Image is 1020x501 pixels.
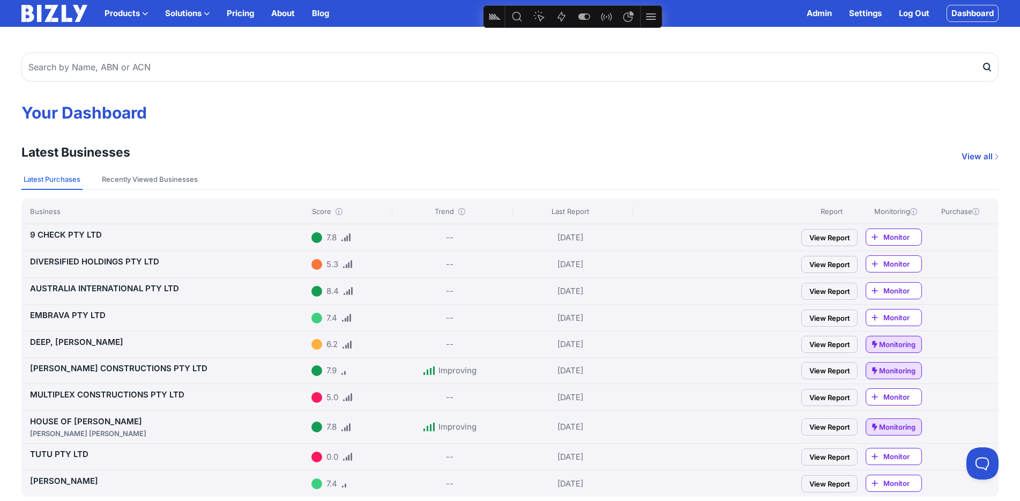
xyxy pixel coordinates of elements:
button: Latest Purchases [21,170,83,190]
div: Business [30,206,307,217]
button: Solutions [165,7,210,20]
a: DIVERSIFIED HOLDINGS PTY LTD [30,256,159,267]
a: Monitoring [866,336,922,353]
a: Monitoring [866,362,922,379]
div: [DATE] [512,255,629,273]
div: 5.3 [326,258,338,271]
a: Blog [312,7,329,20]
span: Monitor [883,312,921,323]
a: Monitoring [866,418,922,436]
a: MULTIPLEX CONSTRUCTIONS PTY LTD [30,389,184,400]
a: 9 CHECK PTY LTD [30,230,102,240]
div: Improving [438,421,477,433]
a: Monitor [866,255,922,272]
div: Trend [392,206,508,217]
div: [DATE] [512,448,629,466]
span: Monitor [883,392,921,402]
iframe: Toggle Customer Support [966,447,999,480]
a: View all [962,150,999,163]
a: View Report [801,256,858,273]
a: AUSTRALIA INTERNATIONAL PTY LTD [30,283,179,293]
a: Monitor [866,448,922,465]
div: [PERSON_NAME] [PERSON_NAME] [30,428,307,439]
span: Monitor [883,259,921,269]
div: [DATE] [512,475,629,492]
a: TUTU PTY LTD [30,449,88,459]
a: View Report [801,418,858,436]
div: -- [446,285,453,298]
a: View Report [801,389,858,406]
button: Products [105,7,148,20]
a: Settings [849,7,882,20]
a: View Report [801,283,858,300]
div: 7.4 [326,477,337,490]
a: About [271,7,295,20]
a: Dashboard [947,5,999,22]
span: Monitor [883,285,921,296]
div: 7.4 [326,312,337,325]
div: -- [446,451,453,463]
a: EMBRAVA PTY LTD [30,310,106,320]
div: 6.2 [326,338,338,351]
h3: Latest Businesses [21,144,130,161]
div: 7.9 [326,364,337,377]
input: Search by Name, ABN or ACN [21,53,999,82]
div: -- [446,258,453,271]
a: HOUSE OF [PERSON_NAME][PERSON_NAME] [PERSON_NAME] [30,416,307,439]
div: -- [446,338,453,351]
button: Recently Viewed Businesses [100,170,200,190]
div: -- [446,391,453,404]
h1: Your Dashboard [21,103,999,122]
a: View Report [801,336,858,353]
div: 0.0 [326,451,338,463]
div: Improving [438,364,477,377]
a: DEEP, [PERSON_NAME] [30,337,123,347]
span: Monitor [883,232,921,242]
span: Monitor [883,478,921,489]
div: -- [446,312,453,325]
a: View Report [801,310,858,327]
div: Score [311,206,388,217]
div: 7.8 [326,421,337,433]
div: [DATE] [512,336,629,353]
a: View Report [801,475,858,492]
div: [DATE] [512,229,629,246]
span: Monitoring [879,422,915,432]
div: [DATE] [512,309,629,327]
div: -- [446,231,453,244]
div: 8.4 [326,285,339,298]
a: View Report [801,229,858,246]
a: View Report [801,448,858,466]
span: Monitoring [879,365,915,376]
div: [DATE] [512,388,629,406]
a: Admin [807,7,832,20]
a: [PERSON_NAME] [30,476,98,486]
span: Monitor [883,451,921,462]
a: [PERSON_NAME] CONSTRUCTIONS PTY LTD [30,363,207,373]
a: Pricing [227,7,254,20]
div: [DATE] [512,415,629,439]
div: Purchase [930,206,990,217]
a: Monitor [866,475,922,492]
span: Monitoring [879,339,915,350]
a: Monitor [866,229,922,246]
a: View Report [801,362,858,379]
div: [DATE] [512,282,629,300]
a: Monitor [866,282,922,299]
nav: Tabs [21,170,999,190]
div: -- [446,477,453,490]
div: 5.0 [326,391,338,404]
a: Monitor [866,309,922,326]
div: Monitoring [866,206,926,217]
div: Report [801,206,861,217]
a: Log Out [899,7,929,20]
a: Monitor [866,388,922,406]
div: 7.8 [326,231,337,244]
div: Last Report [512,206,629,217]
div: [DATE] [512,362,629,379]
